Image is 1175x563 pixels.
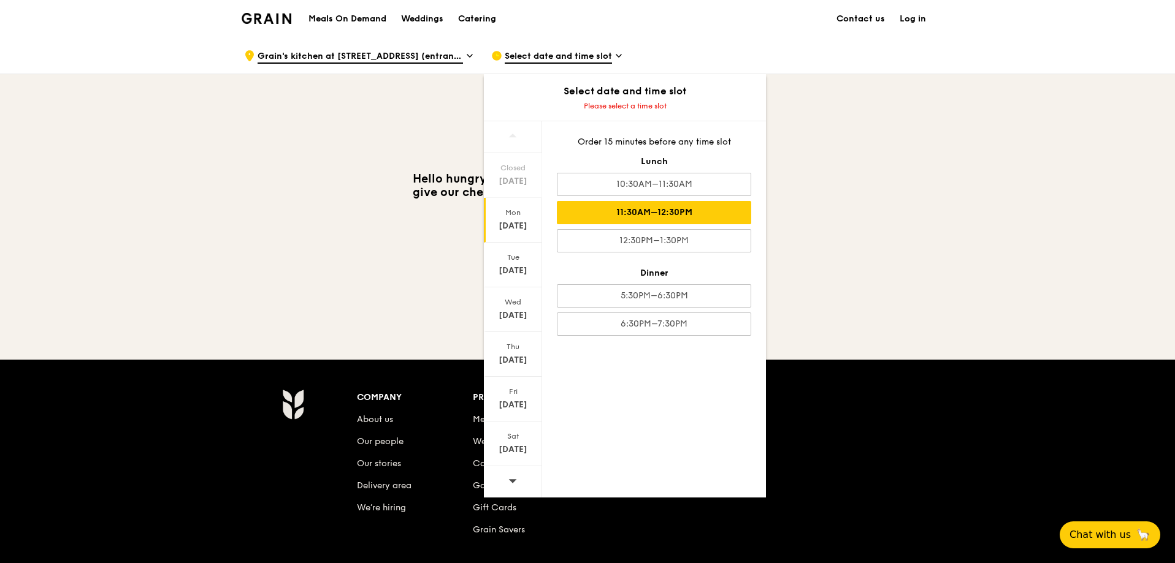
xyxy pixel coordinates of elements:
div: Mon [486,208,540,217]
div: [DATE] [486,175,540,187]
a: Weddings [473,436,514,447]
a: Log in [892,1,933,37]
span: Select date and time slot [505,50,612,64]
a: Our people [357,436,404,447]
a: We’re hiring [357,502,406,513]
a: Our stories [357,458,401,469]
div: Company [357,389,473,406]
span: 🦙 [1136,527,1150,542]
div: 10:30AM–11:30AM [557,173,751,196]
div: Catering [458,1,496,37]
div: Select date and time slot [484,84,766,99]
div: 5:30PM–6:30PM [557,284,751,308]
img: Grain [242,13,291,24]
button: Chat with us🦙 [1060,521,1160,548]
a: Grain Savers [473,524,525,535]
div: [DATE] [486,444,540,456]
div: [DATE] [486,265,540,277]
div: Order 15 minutes before any time slot [557,136,751,148]
a: About us [357,414,393,425]
div: Sat [486,431,540,441]
div: Closed [486,163,540,173]
span: Grain's kitchen at [STREET_ADDRESS] (entrance along [PERSON_NAME][GEOGRAPHIC_DATA]) [258,50,463,64]
a: Contact us [829,1,892,37]
div: 6:30PM–7:30PM [557,312,751,336]
div: Lunch [557,156,751,168]
div: Fri [486,387,540,396]
div: Wed [486,297,540,307]
div: Dinner [557,267,751,279]
a: Weddings [394,1,451,37]
div: Weddings [401,1,443,37]
div: [DATE] [486,309,540,322]
h3: Hello hungry human. We’re closed [DATE] as it’s important to give our chefs a break to rest and r... [404,172,771,213]
span: Chat with us [1070,527,1131,542]
div: [DATE] [486,354,540,366]
div: Tue [486,252,540,262]
a: Delivery area [357,480,411,491]
a: Catering [473,458,510,469]
div: Products [473,389,589,406]
div: 12:30PM–1:30PM [557,229,751,252]
h1: Meals On Demand [308,13,386,25]
a: Catering [451,1,503,37]
img: Grain [282,389,304,420]
div: Thu [486,342,540,352]
a: Meals On Demand [473,414,548,425]
div: Please select a time slot [484,101,766,111]
div: [DATE] [486,220,540,232]
a: Gift Cards [473,502,516,513]
div: 11:30AM–12:30PM [557,201,751,224]
div: [DATE] [486,399,540,411]
a: Gallery [473,480,503,491]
